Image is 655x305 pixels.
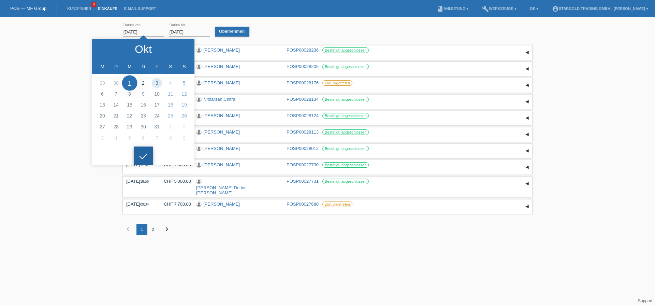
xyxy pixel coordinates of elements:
[159,179,191,184] div: CHF 5'000.00
[287,80,319,85] a: POSP00028176
[322,113,369,119] label: Bestätigt, abgeschlossen
[287,179,319,184] a: POSP00027731
[522,113,532,123] div: auf-/zuklappen
[136,224,147,235] div: 1
[287,113,319,118] a: POSP00028124
[322,146,369,151] label: Bestätigt, abgeschlossen
[552,5,559,12] i: account_circle
[522,129,532,140] div: auf-/zuklappen
[10,6,46,11] a: POS — MF Group
[163,225,171,233] i: chevron_right
[287,47,319,53] a: POSP00028236
[322,202,352,207] label: Zurückgetreten
[203,202,240,207] a: [PERSON_NAME]
[203,162,240,167] a: [PERSON_NAME]
[322,97,369,102] label: Bestätigt, abgeschlossen
[140,163,149,167] span: 12:07
[638,299,652,303] a: Support
[203,97,235,102] a: Nitharsan Chitra
[287,64,319,69] a: POSP00028209
[147,224,158,235] div: 2
[124,225,132,233] i: chevron_left
[479,6,520,11] a: buildWerkzeuge ▾
[196,185,246,195] a: [PERSON_NAME] De los [PERSON_NAME]
[135,44,152,55] div: Okt
[437,5,443,12] i: book
[287,146,319,151] a: POSP00028012
[126,202,154,207] div: [DATE]
[522,64,532,74] div: auf-/zuklappen
[482,5,489,12] i: build
[287,129,319,135] a: POSP00028113
[549,6,652,11] a: account_circleStargold Trading GmbH - [PERSON_NAME] ▾
[322,64,369,69] label: Bestätigt, abgeschlossen
[527,6,542,11] a: DE ▾
[287,162,319,167] a: POSP00027790
[522,146,532,156] div: auf-/zuklappen
[203,113,240,118] a: [PERSON_NAME]
[91,2,97,8] span: 9
[522,162,532,172] div: auf-/zuklappen
[203,146,240,151] a: [PERSON_NAME]
[64,6,94,11] a: Kund*innen
[522,97,532,107] div: auf-/zuklappen
[126,179,154,184] div: [DATE]
[215,27,249,37] a: Übernehmen
[287,202,319,207] a: POSP00027680
[287,97,319,102] a: POSP00028134
[522,80,532,91] div: auf-/zuklappen
[203,47,240,53] a: [PERSON_NAME]
[140,203,149,206] span: 09:34
[121,6,160,11] a: E-Mail Support
[159,202,191,207] div: CHF 7'700.00
[94,6,120,11] a: Einkäufe
[203,129,240,135] a: [PERSON_NAME]
[322,162,369,168] label: Bestätigt, abgeschlossen
[322,47,369,53] label: Bestätigt, abgeschlossen
[322,80,352,86] label: Zurückgetreten
[322,179,369,184] label: Bestätigt, abgeschlossen
[203,64,240,69] a: [PERSON_NAME]
[433,6,472,11] a: bookAnleitung ▾
[322,129,369,135] label: Bestätigt, abgeschlossen
[522,47,532,58] div: auf-/zuklappen
[203,80,240,85] a: [PERSON_NAME]
[140,180,149,183] span: 18:56
[522,179,532,189] div: auf-/zuklappen
[522,202,532,212] div: auf-/zuklappen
